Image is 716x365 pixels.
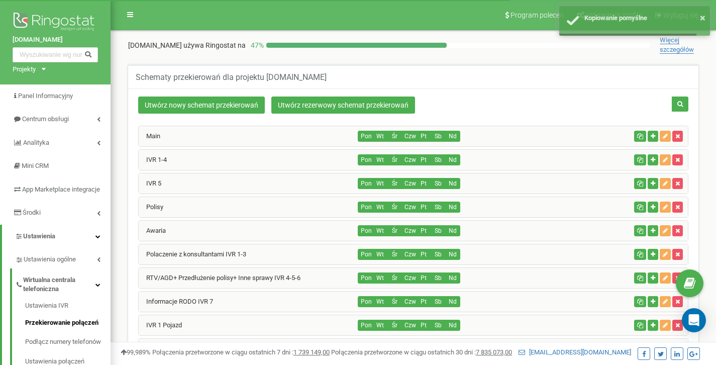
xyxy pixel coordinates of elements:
[401,225,417,236] button: Czw
[183,41,246,49] span: używa Ringostat na
[139,179,161,187] a: IVR 5
[372,296,387,307] button: Wt
[139,132,160,140] a: Main
[401,154,417,165] button: Czw
[358,320,373,331] button: Pon
[445,249,460,260] button: Nd
[387,296,402,307] button: Śr
[431,202,446,213] button: Sb
[372,272,387,284] button: Wt
[246,40,266,50] p: 47 %
[672,97,688,112] button: Szukaj schematu przekierowań
[18,92,73,100] span: Panel Informacyjny
[401,202,417,213] button: Czw
[431,249,446,260] button: Sb
[152,348,330,356] span: Połączenia przetworzone w ciągu ostatnich 7 dni :
[23,276,95,294] span: Wirtualna centrala telefoniczna
[13,65,36,74] div: Projekty
[372,131,387,142] button: Wt
[23,209,41,216] span: Środki
[358,178,373,189] button: Pon
[431,320,446,331] button: Sb
[416,272,431,284] button: Pt
[416,296,431,307] button: Pt
[445,272,460,284] button: Nd
[22,186,100,193] span: App Marketplace integracje
[13,47,98,62] input: Wyszukiwanie wg numeru
[445,296,460,307] button: Nd
[139,274,300,282] a: RTV/AGD+ Przedłużenie polisy+ Inne sprawy IVR 4-5-6
[139,203,163,211] a: Polisy
[431,225,446,236] button: Sb
[358,131,373,142] button: Pon
[445,154,460,165] button: Nd
[700,11,705,25] button: ×
[358,249,373,260] button: Pon
[431,272,446,284] button: Sb
[139,298,213,305] a: Informacje RODO IVR 7
[24,255,76,264] span: Ustawienia ogólne
[358,272,373,284] button: Pon
[387,320,402,331] button: Śr
[416,249,431,260] button: Pt
[476,348,512,356] u: 7 835 073,00
[23,139,49,146] span: Analityka
[372,178,387,189] button: Wt
[358,154,373,165] button: Pon
[445,320,460,331] button: Nd
[138,97,265,114] a: Utwórz nowy schemat przekierowań
[387,202,402,213] button: Śr
[372,225,387,236] button: Wt
[22,162,49,169] span: Mini CRM
[2,225,111,248] a: Ustawienia
[401,272,417,284] button: Czw
[401,178,417,189] button: Czw
[431,154,446,165] button: Sb
[416,154,431,165] button: Pt
[139,227,166,234] a: Awaria
[15,248,111,268] a: Ustawienia ogólne
[445,131,460,142] button: Nd
[358,225,373,236] button: Pon
[445,178,460,189] button: Nd
[139,156,167,163] a: IVR 1-4
[387,249,402,260] button: Śr
[15,268,111,298] a: Wirtualna centrala telefoniczna
[387,178,402,189] button: Śr
[584,14,702,23] div: Kopiowanie pomyślne
[372,202,387,213] button: Wt
[271,97,415,114] a: Utwórz rezerwowy schemat przekierowań
[401,296,417,307] button: Czw
[431,178,446,189] button: Sb
[387,154,402,165] button: Śr
[445,202,460,213] button: Nd
[416,320,431,331] button: Pt
[139,321,182,329] a: IVR 1 Pojazd
[416,225,431,236] button: Pt
[331,348,512,356] span: Połączenia przetworzone w ciągu ostatnich 30 dni :
[22,115,69,123] span: Centrum obsługi
[372,249,387,260] button: Wt
[401,249,417,260] button: Czw
[660,36,694,54] span: Więcej szczegółów
[358,202,373,213] button: Pon
[519,348,631,356] a: [EMAIL_ADDRESS][DOMAIN_NAME]
[387,272,402,284] button: Śr
[682,308,706,332] div: Open Intercom Messenger
[401,131,417,142] button: Czw
[372,154,387,165] button: Wt
[128,40,246,50] p: [DOMAIN_NAME]
[431,131,446,142] button: Sb
[510,11,564,19] span: Program poleceń
[401,320,417,331] button: Czw
[13,10,98,35] img: Ringostat logo
[23,232,55,240] span: Ustawienia
[25,333,111,352] a: Podłącz numery telefonów
[387,225,402,236] button: Śr
[293,348,330,356] u: 1 739 149,00
[372,320,387,331] button: Wt
[416,202,431,213] button: Pt
[416,131,431,142] button: Pt
[121,348,151,356] span: 99,989%
[25,313,111,333] a: Przekierowanie połączeń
